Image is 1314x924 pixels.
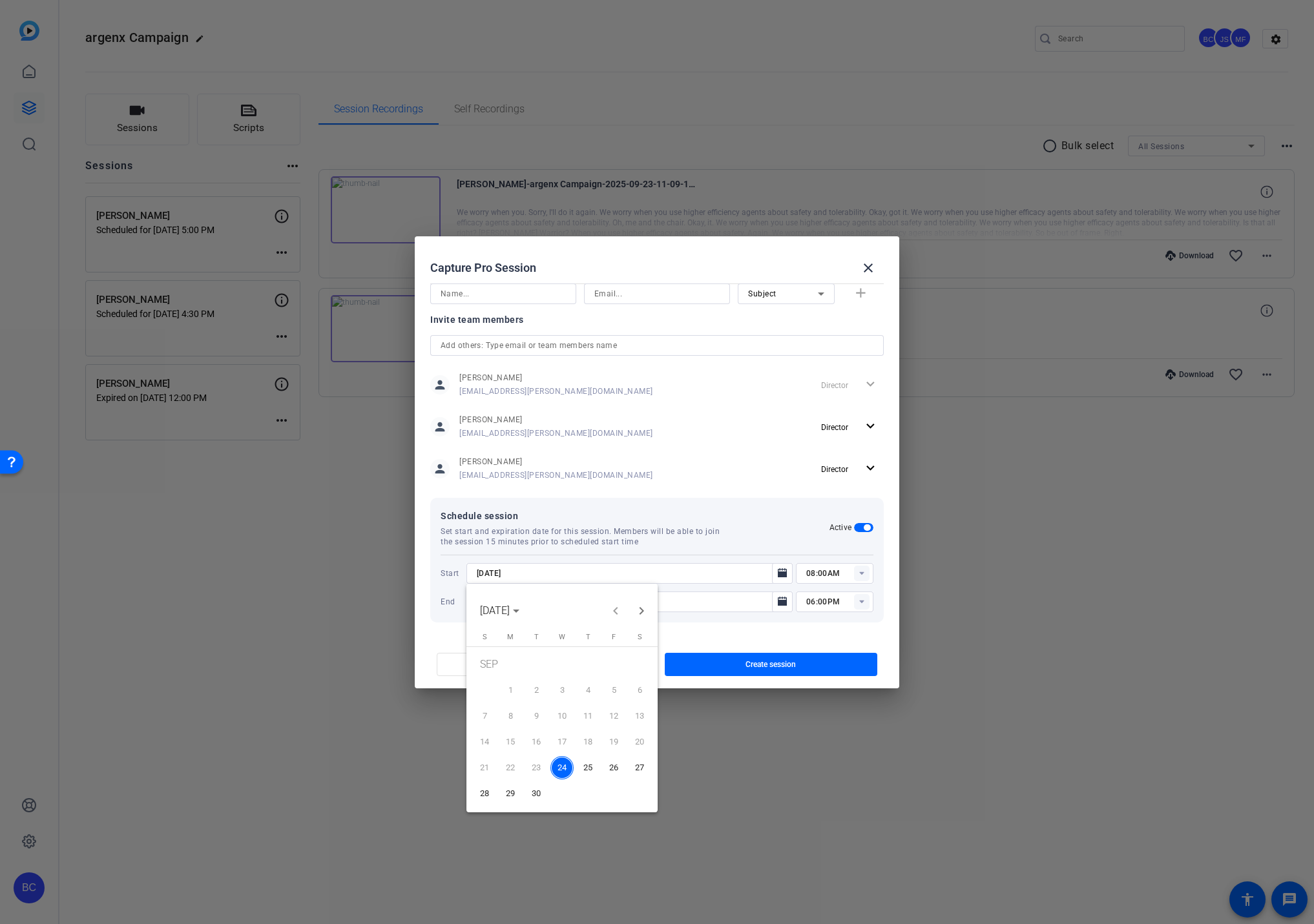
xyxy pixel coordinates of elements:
button: Next month [629,598,654,624]
span: T [534,633,539,641]
span: 9 [525,704,548,728]
button: Choose month and year [475,599,525,622]
span: 12 [602,704,625,728]
button: September 18, 2025 [575,729,601,755]
span: 27 [628,756,651,779]
span: 5 [602,679,625,702]
button: September 9, 2025 [523,703,549,729]
button: September 20, 2025 [627,729,652,755]
span: 13 [628,704,651,728]
span: S [483,633,487,641]
span: T [586,633,590,641]
span: 3 [550,679,574,702]
span: 10 [550,704,574,728]
span: 24 [550,756,574,779]
span: 17 [550,730,574,754]
button: September 3, 2025 [549,677,575,703]
button: September 4, 2025 [575,677,601,703]
span: F [612,633,616,641]
span: 19 [602,730,625,754]
span: 8 [499,704,522,728]
button: September 30, 2025 [523,781,549,806]
span: 30 [525,782,548,805]
button: September 5, 2025 [601,677,627,703]
span: 1 [499,679,522,702]
button: September 14, 2025 [472,729,497,755]
span: 20 [628,730,651,754]
button: September 13, 2025 [627,703,652,729]
span: 2 [525,679,548,702]
span: 23 [525,756,548,779]
button: September 11, 2025 [575,703,601,729]
span: 28 [473,782,496,805]
button: September 6, 2025 [627,677,652,703]
span: [DATE] [480,604,510,617]
button: September 15, 2025 [497,729,523,755]
button: September 10, 2025 [549,703,575,729]
span: 7 [473,704,496,728]
span: 18 [576,730,600,754]
button: September 2, 2025 [523,677,549,703]
span: 14 [473,730,496,754]
button: September 27, 2025 [627,755,652,781]
button: September 29, 2025 [497,781,523,806]
button: September 8, 2025 [497,703,523,729]
button: September 1, 2025 [497,677,523,703]
button: September 19, 2025 [601,729,627,755]
span: 6 [628,679,651,702]
span: 29 [499,782,522,805]
td: SEP [472,652,652,677]
button: September 7, 2025 [472,703,497,729]
span: M [507,633,514,641]
button: September 16, 2025 [523,729,549,755]
button: September 12, 2025 [601,703,627,729]
span: 22 [499,756,522,779]
span: 26 [602,756,625,779]
button: September 26, 2025 [601,755,627,781]
span: 25 [576,756,600,779]
span: 15 [499,730,522,754]
button: September 28, 2025 [472,781,497,806]
span: 11 [576,704,600,728]
span: 16 [525,730,548,754]
span: S [638,633,642,641]
span: W [559,633,565,641]
button: September 22, 2025 [497,755,523,781]
button: September 21, 2025 [472,755,497,781]
button: September 23, 2025 [523,755,549,781]
span: 21 [473,756,496,779]
button: September 24, 2025 [549,755,575,781]
button: September 25, 2025 [575,755,601,781]
span: 4 [576,679,600,702]
button: September 17, 2025 [549,729,575,755]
